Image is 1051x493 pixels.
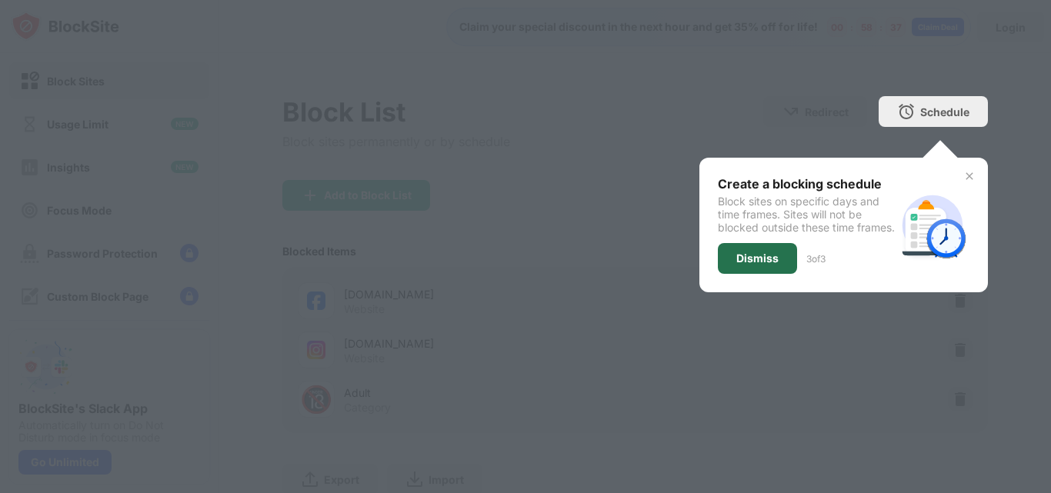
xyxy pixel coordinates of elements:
div: Block sites on specific days and time frames. Sites will not be blocked outside these time frames. [718,195,896,234]
div: Dismiss [736,252,779,265]
div: Schedule [920,105,969,118]
div: 3 of 3 [806,253,826,265]
div: Create a blocking schedule [718,176,896,192]
img: schedule.svg [896,188,969,262]
img: x-button.svg [963,170,976,182]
